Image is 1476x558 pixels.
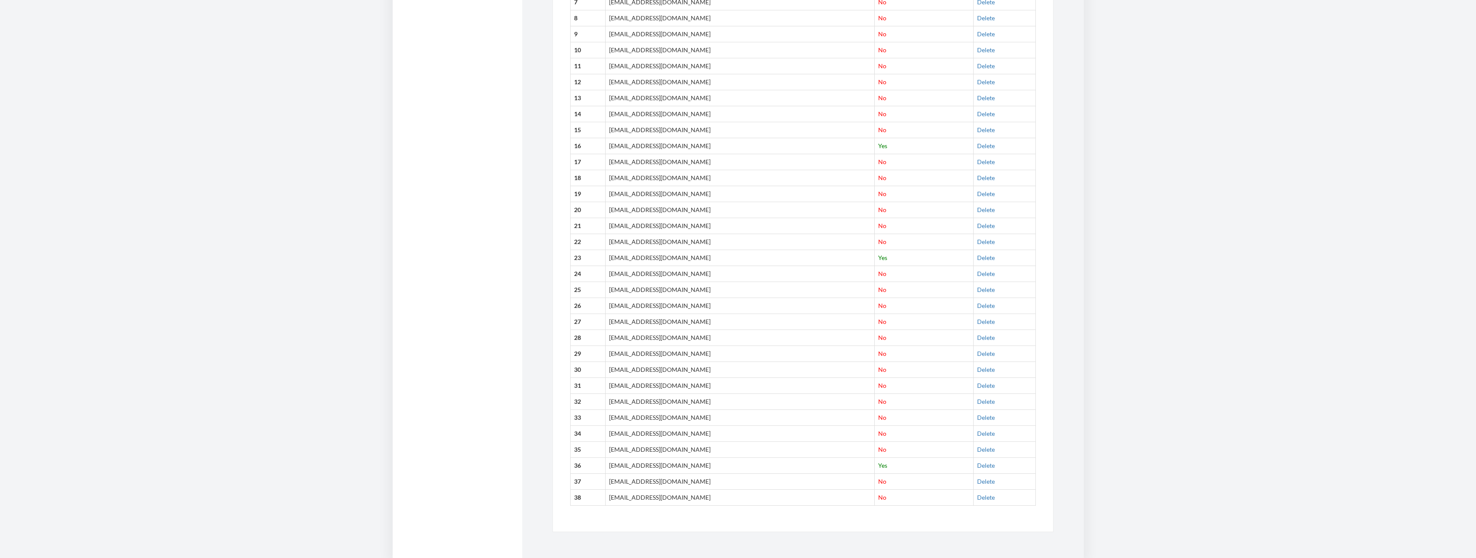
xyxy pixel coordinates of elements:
[606,473,874,489] td: [EMAIL_ADDRESS][DOMAIN_NAME]
[977,302,995,309] a: Delete
[977,414,995,421] a: Delete
[570,330,606,346] th: 28
[878,366,886,373] span: No
[977,222,995,229] a: Delete
[977,46,995,54] a: Delete
[606,457,874,473] td: [EMAIL_ADDRESS][DOMAIN_NAME]
[570,489,606,505] th: 38
[977,398,995,405] a: Delete
[606,202,874,218] td: [EMAIL_ADDRESS][DOMAIN_NAME]
[606,330,874,346] td: [EMAIL_ADDRESS][DOMAIN_NAME]
[878,254,887,261] span: Yes
[878,190,886,197] span: No
[878,78,886,86] span: No
[606,266,874,282] td: [EMAIL_ADDRESS][DOMAIN_NAME]
[878,222,886,229] span: No
[606,106,874,122] td: [EMAIL_ADDRESS][DOMAIN_NAME]
[606,441,874,457] td: [EMAIL_ADDRESS][DOMAIN_NAME]
[878,270,886,277] span: No
[570,90,606,106] th: 13
[977,350,995,357] a: Delete
[606,90,874,106] td: [EMAIL_ADDRESS][DOMAIN_NAME]
[606,154,874,170] td: [EMAIL_ADDRESS][DOMAIN_NAME]
[977,126,995,133] a: Delete
[570,457,606,473] th: 36
[606,138,874,154] td: [EMAIL_ADDRESS][DOMAIN_NAME]
[606,298,874,314] td: [EMAIL_ADDRESS][DOMAIN_NAME]
[606,425,874,441] td: [EMAIL_ADDRESS][DOMAIN_NAME]
[878,46,886,54] span: No
[977,14,995,22] a: Delete
[977,478,995,485] a: Delete
[977,142,995,149] a: Delete
[977,78,995,86] a: Delete
[878,414,886,421] span: No
[570,298,606,314] th: 26
[977,286,995,293] a: Delete
[570,186,606,202] th: 19
[606,282,874,298] td: [EMAIL_ADDRESS][DOMAIN_NAME]
[570,266,606,282] th: 24
[570,282,606,298] th: 25
[878,350,886,357] span: No
[570,58,606,74] th: 11
[878,142,887,149] span: Yes
[606,74,874,90] td: [EMAIL_ADDRESS][DOMAIN_NAME]
[878,318,886,325] span: No
[878,94,886,101] span: No
[977,190,995,197] a: Delete
[878,110,886,117] span: No
[570,170,606,186] th: 18
[570,138,606,154] th: 16
[977,334,995,341] a: Delete
[878,302,886,309] span: No
[570,218,606,234] th: 21
[977,318,995,325] a: Delete
[878,158,886,165] span: No
[606,361,874,377] td: [EMAIL_ADDRESS][DOMAIN_NAME]
[570,346,606,361] th: 29
[570,122,606,138] th: 15
[606,489,874,505] td: [EMAIL_ADDRESS][DOMAIN_NAME]
[977,206,995,213] a: Delete
[977,270,995,277] a: Delete
[606,10,874,26] td: [EMAIL_ADDRESS][DOMAIN_NAME]
[570,154,606,170] th: 17
[570,202,606,218] th: 20
[606,170,874,186] td: [EMAIL_ADDRESS][DOMAIN_NAME]
[977,494,995,501] a: Delete
[570,26,606,42] th: 9
[977,254,995,261] a: Delete
[570,250,606,266] th: 23
[570,10,606,26] th: 8
[878,430,886,437] span: No
[606,218,874,234] td: [EMAIL_ADDRESS][DOMAIN_NAME]
[606,186,874,202] td: [EMAIL_ADDRESS][DOMAIN_NAME]
[606,377,874,393] td: [EMAIL_ADDRESS][DOMAIN_NAME]
[606,42,874,58] td: [EMAIL_ADDRESS][DOMAIN_NAME]
[606,409,874,425] td: [EMAIL_ADDRESS][DOMAIN_NAME]
[878,478,886,485] span: No
[977,158,995,165] a: Delete
[878,174,886,181] span: No
[606,393,874,409] td: [EMAIL_ADDRESS][DOMAIN_NAME]
[977,62,995,70] a: Delete
[878,62,886,70] span: No
[570,409,606,425] th: 33
[17,6,48,14] span: Support
[570,234,606,250] th: 22
[570,393,606,409] th: 32
[606,234,874,250] td: [EMAIL_ADDRESS][DOMAIN_NAME]
[977,30,995,38] a: Delete
[570,361,606,377] th: 30
[878,382,886,389] span: No
[570,425,606,441] th: 34
[977,446,995,453] a: Delete
[606,314,874,330] td: [EMAIL_ADDRESS][DOMAIN_NAME]
[606,58,874,74] td: [EMAIL_ADDRESS][DOMAIN_NAME]
[878,462,887,469] span: Yes
[606,346,874,361] td: [EMAIL_ADDRESS][DOMAIN_NAME]
[977,94,995,101] a: Delete
[878,30,886,38] span: No
[570,42,606,58] th: 10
